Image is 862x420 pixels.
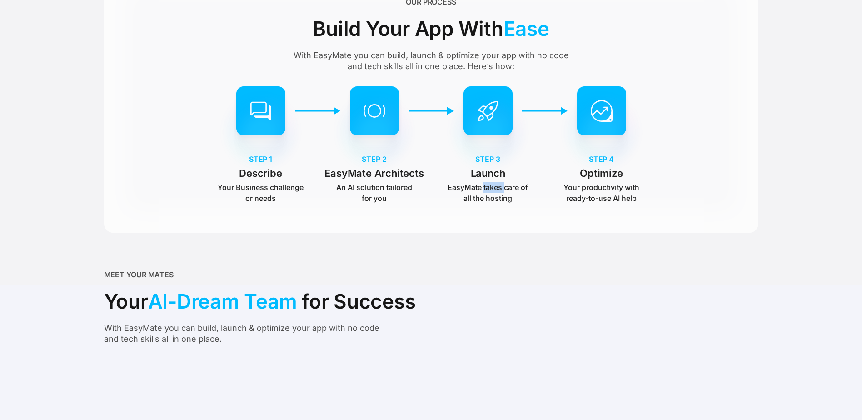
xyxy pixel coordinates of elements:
[324,166,424,180] p: EasyMate Architects
[503,13,549,45] span: Ease
[148,285,297,317] span: AI-Dream Team
[313,13,549,45] div: Build Your App With
[218,182,304,204] p: Your Business challenge or needs
[558,182,645,204] p: Your productivity with ready-to-use AI help
[104,285,416,317] div: Your
[288,50,575,72] div: With EasyMate you can build, launch & optimize your app with no code and tech skills all in one p...
[445,182,531,204] p: EasyMate takes care of all the hosting
[331,182,418,204] p: An AI solution tailored for you
[104,269,174,280] div: MEET YOUR MATES
[302,285,415,317] span: for Success
[104,323,391,345] div: With EasyMate you can build, launch & optimize your app with no code and tech skills all in one p...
